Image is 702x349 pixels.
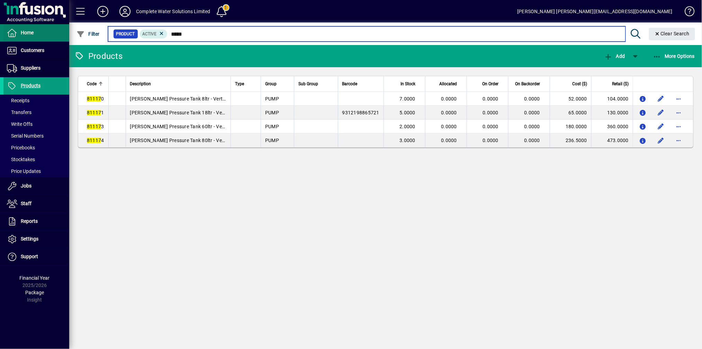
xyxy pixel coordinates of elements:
button: Profile [114,5,136,18]
button: More options [673,93,684,104]
span: 0.0000 [524,138,540,143]
span: Serial Numbers [7,133,44,139]
span: 0.0000 [524,96,540,102]
span: Support [21,254,38,259]
span: Price Updates [7,168,41,174]
button: Edit [655,93,666,104]
span: Product [116,30,135,37]
span: Settings [21,236,38,242]
span: 7.0000 [400,96,416,102]
span: Cost ($) [572,80,587,88]
span: 3.0000 [400,138,416,143]
a: Knowledge Base [679,1,693,24]
td: 236.5000 [550,133,591,147]
span: 4 [87,138,104,143]
span: Clear Search [655,31,690,36]
div: Group [265,80,290,88]
td: 180.0000 [550,120,591,133]
span: Group [265,80,277,88]
div: [PERSON_NAME] [PERSON_NAME][EMAIL_ADDRESS][DOMAIN_NAME] [517,6,673,17]
span: 0.0000 [483,110,499,115]
button: Edit [655,121,666,132]
span: 0.0000 [524,124,540,129]
span: Staff [21,201,31,206]
span: [PERSON_NAME] Pressure Tank 8ltr - Vertical 1" MBSP [130,96,251,102]
span: More Options [653,53,695,59]
span: PUMP [265,138,279,143]
span: 0.0000 [483,124,499,129]
td: 52.0000 [550,92,591,106]
span: 0 [87,96,104,102]
em: 81117 [87,96,101,102]
button: More options [673,135,684,146]
span: 3 [87,124,104,129]
span: Write Offs [7,121,33,127]
td: 130.0000 [591,106,633,120]
a: Reports [3,213,69,230]
span: Sub Group [298,80,318,88]
em: 81117 [87,110,101,115]
a: Write Offs [3,118,69,130]
span: Retail ($) [612,80,629,88]
span: Home [21,30,34,35]
span: Stocktakes [7,157,35,162]
span: Customers [21,47,44,53]
span: Transfers [7,110,31,115]
span: 0.0000 [441,124,457,129]
button: Edit [655,107,666,118]
span: Products [21,83,40,88]
span: In Stock [400,80,415,88]
em: 81117 [87,124,101,129]
a: Price Updates [3,165,69,177]
button: Edit [655,135,666,146]
a: Support [3,248,69,265]
span: [PERSON_NAME] Pressure Tank 80ltr - Vertical 1" MBSP [130,138,253,143]
a: Home [3,24,69,42]
a: Pricebooks [3,142,69,154]
span: Receipts [7,98,29,103]
span: Active [143,32,157,36]
button: Clear [649,28,695,40]
span: Pricebooks [7,145,35,150]
a: Settings [3,230,69,248]
div: On Backorder [513,80,546,88]
span: Reports [21,218,38,224]
span: Code [87,80,97,88]
div: In Stock [388,80,422,88]
span: Package [25,290,44,295]
div: Code [87,80,104,88]
span: 5.0000 [400,110,416,115]
span: Allocated [439,80,457,88]
button: Add [602,50,627,62]
span: 0.0000 [441,96,457,102]
em: 81117 [87,138,101,143]
span: [PERSON_NAME] Pressure Tank 60ltr - Vertical 1" MBSP [130,124,253,129]
div: Complete Water Solutions Limited [136,6,210,17]
span: 0.0000 [483,138,499,143]
span: 0.0000 [483,96,499,102]
button: More options [673,121,684,132]
a: Serial Numbers [3,130,69,142]
span: Type [235,80,244,88]
span: PUMP [265,96,279,102]
span: Suppliers [21,65,40,71]
div: Type [235,80,256,88]
span: Description [130,80,151,88]
span: [PERSON_NAME] Pressure Tank 18ltr - Vertical 1" MBSP [130,110,253,115]
span: On Order [482,80,498,88]
button: Filter [75,28,101,40]
span: Filter [76,31,100,37]
span: 0.0000 [441,138,457,143]
button: More options [673,107,684,118]
span: Add [604,53,625,59]
a: Staff [3,195,69,212]
span: Jobs [21,183,31,189]
div: Allocated [430,80,463,88]
span: 1 [87,110,104,115]
span: Barcode [342,80,358,88]
span: On Backorder [515,80,540,88]
div: Barcode [342,80,379,88]
td: 65.0000 [550,106,591,120]
a: Receipts [3,95,69,106]
div: Products [74,51,123,62]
